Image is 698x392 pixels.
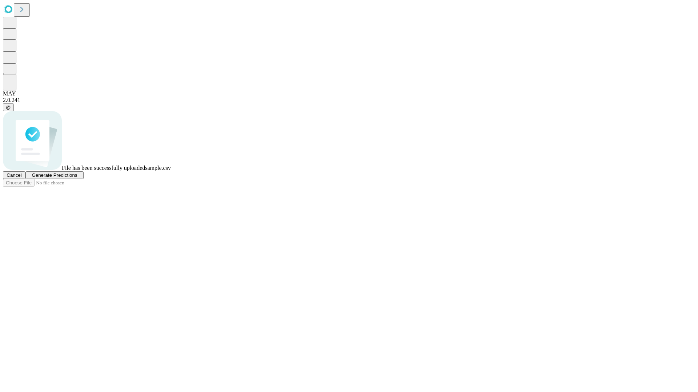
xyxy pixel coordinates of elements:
button: Generate Predictions [25,171,84,179]
div: 2.0.241 [3,97,695,103]
button: Cancel [3,171,25,179]
button: @ [3,103,14,111]
span: @ [6,105,11,110]
span: File has been successfully uploaded [62,165,145,171]
span: sample.csv [145,165,171,171]
div: MAY [3,90,695,97]
span: Cancel [7,172,22,178]
span: Generate Predictions [32,172,77,178]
